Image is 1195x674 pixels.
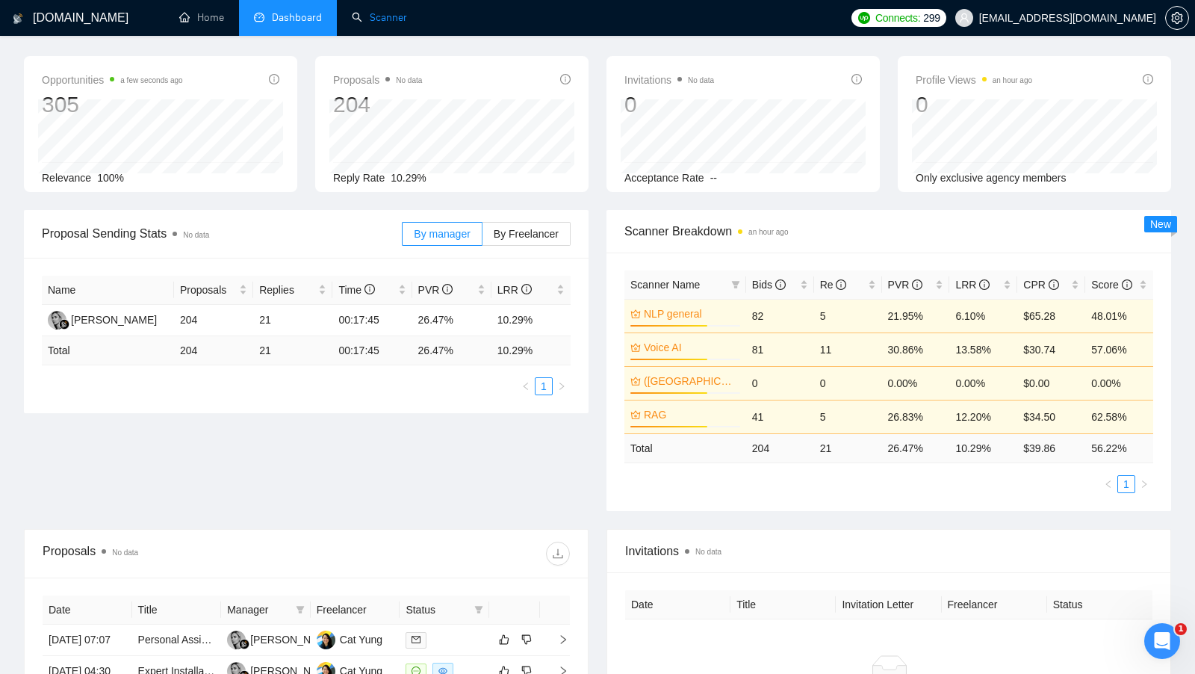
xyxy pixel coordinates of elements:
button: download [546,542,570,566]
span: Connects: [875,10,920,26]
a: IY[PERSON_NAME] [227,633,336,645]
a: Personal Assistant / Full-Stack AI & Machine Learning Engineer [138,634,432,646]
a: homeHome [179,11,224,24]
span: filter [296,605,305,614]
span: Dashboard [272,11,322,24]
span: No data [112,548,138,557]
span: No data [695,548,721,556]
td: 12.20% [949,400,1017,433]
span: info-circle [851,74,862,84]
td: 21 [814,433,882,463]
span: By manager [414,228,470,240]
img: upwork-logo.png [858,12,870,24]
td: $0.00 [1017,366,1085,400]
span: filter [731,280,740,289]
td: $65.28 [1017,299,1085,333]
th: Name [42,276,174,305]
span: No data [688,76,714,84]
td: Total [624,433,746,463]
img: CY [317,631,335,649]
td: 6.10% [949,299,1017,333]
span: setting [1166,12,1188,24]
td: 21 [253,305,332,336]
span: left [521,382,530,391]
li: Previous Page [1099,475,1117,493]
span: Proposals [180,282,236,298]
th: Freelancer [311,596,400,625]
span: left [1104,480,1113,489]
span: dashboard [254,12,264,22]
span: info-circle [775,279,786,290]
span: Manager [227,602,290,618]
span: Profile Views [916,71,1032,89]
button: right [553,377,571,395]
td: 0.00% [882,366,950,400]
span: Invitations [624,71,714,89]
span: info-circle [836,279,846,290]
iframe: Intercom live chat [1144,623,1180,659]
td: Personal Assistant / Full-Stack AI & Machine Learning Engineer [132,625,222,656]
td: 204 [174,305,253,336]
span: mail [412,635,420,644]
th: Freelancer [942,590,1047,619]
th: Manager [221,596,311,625]
td: 26.47% [412,305,491,336]
button: left [1099,475,1117,493]
span: info-circle [364,284,375,294]
th: Date [625,590,730,619]
div: Proposals [43,542,306,566]
a: 1 [536,378,552,395]
td: 48.01% [1085,299,1153,333]
div: [PERSON_NAME] [250,631,336,648]
td: 21.95% [882,299,950,333]
span: info-circle [442,284,453,294]
span: Opportunities [42,71,183,89]
td: $ 39.86 [1017,433,1085,463]
button: right [1135,475,1153,493]
span: info-circle [521,284,532,294]
th: Status [1047,590,1152,619]
span: 1 [1175,623,1187,635]
time: an hour ago [748,228,788,236]
th: Title [132,596,222,625]
button: dislike [518,631,536,649]
span: crown [630,409,641,420]
img: IY [48,311,66,330]
td: 00:17:45 [332,336,412,365]
span: Score [1091,279,1132,291]
span: Status [406,602,468,618]
span: filter [474,605,483,614]
th: Proposals [174,276,253,305]
td: 81 [746,333,814,366]
a: CYCat Yung [317,633,382,645]
td: 10.29% [491,305,571,336]
span: Scanner Breakdown [624,222,1153,241]
td: $34.50 [1017,400,1085,433]
li: Next Page [553,377,571,395]
span: Reply Rate [333,172,385,184]
td: 204 [174,336,253,365]
td: 82 [746,299,814,333]
span: filter [293,599,308,621]
td: 26.47 % [412,336,491,365]
div: 305 [42,90,183,119]
div: 0 [624,90,714,119]
td: 5 [814,299,882,333]
td: 13.58% [949,333,1017,366]
span: info-circle [1122,279,1132,290]
span: Proposals [333,71,422,89]
span: right [546,634,568,645]
div: [PERSON_NAME] [71,312,157,328]
td: 56.22 % [1085,433,1153,463]
span: filter [728,273,743,296]
td: 0 [746,366,814,400]
li: 1 [535,377,553,395]
span: Only exclusive agency members [916,172,1067,184]
a: Voice AI [644,339,737,356]
div: 204 [333,90,422,119]
th: Title [730,590,836,619]
time: an hour ago [993,76,1032,84]
td: 5 [814,400,882,433]
button: left [517,377,535,395]
span: Scanner Name [630,279,700,291]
